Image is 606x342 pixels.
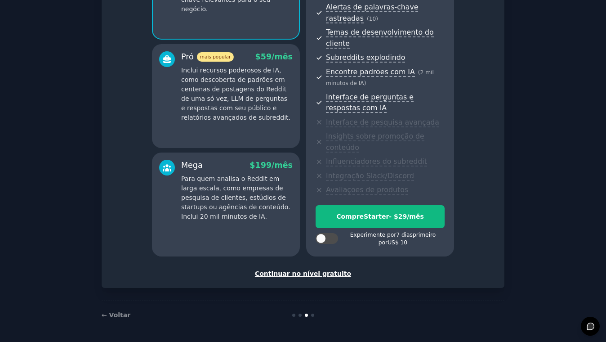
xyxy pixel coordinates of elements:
font: /mês [407,213,424,220]
font: Interface de pesquisa avançada [326,118,439,126]
font: Subreddits explodindo [326,53,405,62]
font: Starter [364,213,389,220]
font: 7 dias [396,232,413,238]
font: ( [367,16,369,22]
font: $ [250,161,255,170]
font: Insights sobre promoção de conteúdo [326,132,424,152]
font: Compre [336,213,364,220]
font: ( [418,69,420,76]
font: ) [364,80,366,86]
font: 10 [369,16,376,22]
font: Mega [181,161,203,170]
font: US$ 10 [388,239,407,246]
font: Encontre padrões com IA [326,67,415,76]
font: ) [376,16,378,22]
button: CompreStarter- $29/mês [316,205,445,228]
a: ← Voltar [102,311,130,319]
font: Influenciadores do subreddit [326,157,427,166]
font: $ [255,52,261,61]
font: /mês [272,52,293,61]
font: /mês [272,161,293,170]
font: Interface de perguntas e respostas com IA [326,93,414,112]
font: Pró [181,52,194,61]
font: Integração Slack/Discord [326,171,414,180]
font: Inclui recursos poderosos de IA, como descoberta de padrões em centenas de postagens do Reddit de... [181,67,290,121]
font: Continuar no nível gratuito [255,270,351,277]
font: Para quem analisa o Reddit em larga escala, como empresas de pesquisa de clientes, estúdios de st... [181,175,290,220]
font: Experimente por [350,232,397,238]
font: mais popular [200,54,231,59]
font: Temas de desenvolvimento do cliente [326,28,434,48]
font: 2 mil minutos de IA [326,69,434,87]
font: 29 [398,213,407,220]
font: - $ [389,213,398,220]
font: Avaliações de produtos [326,185,408,194]
font: 59 [261,52,272,61]
font: Alertas de palavras-chave rastreadas [326,3,418,22]
font: 199 [255,161,272,170]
